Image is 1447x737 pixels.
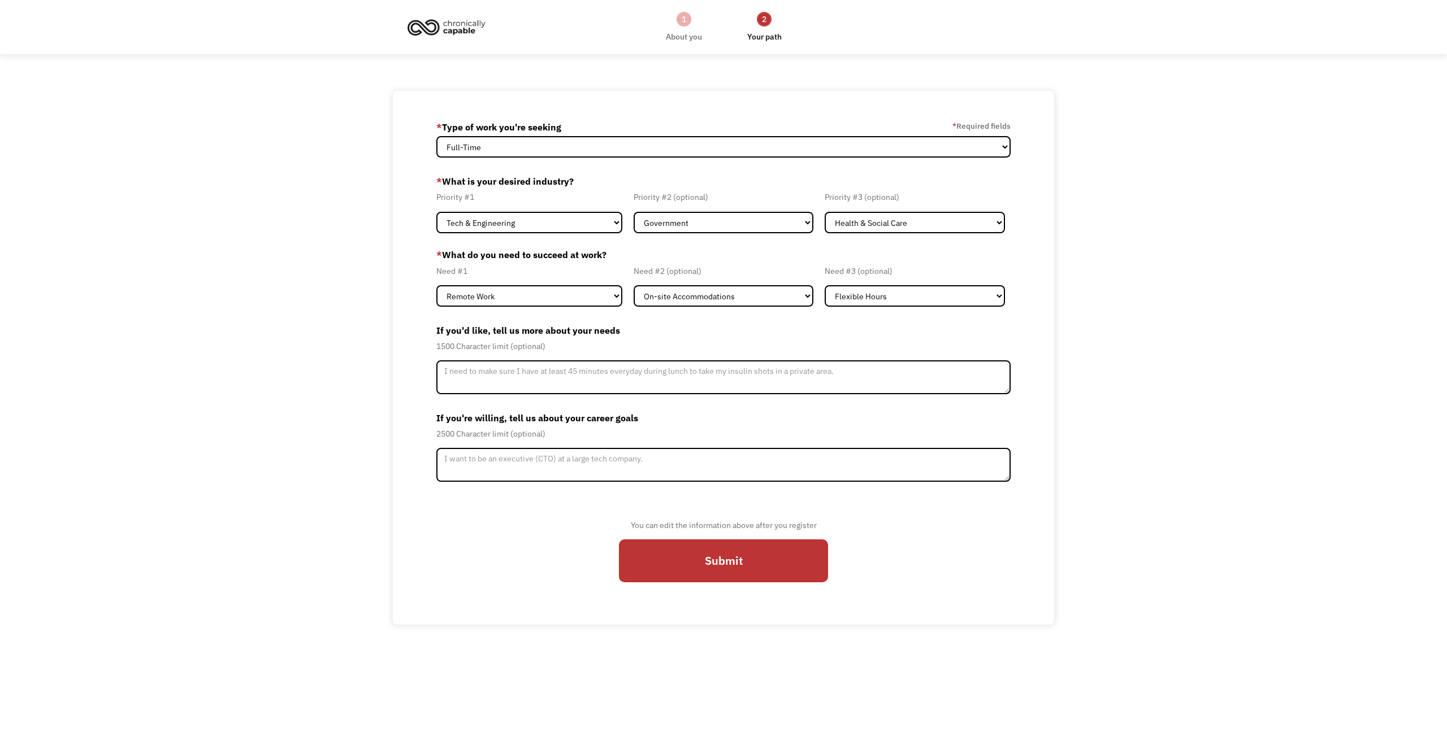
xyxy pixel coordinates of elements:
[825,190,1005,204] div: Priority #3 (optional)
[666,30,702,43] div: About you
[404,15,489,40] img: Chronically Capable logo
[677,12,691,27] div: 1
[619,518,828,532] div: You can edit the information above after you register
[436,264,622,278] div: Need #1
[825,264,1005,278] div: Need #3 (optional)
[619,539,828,582] input: Submit
[436,118,561,136] label: Type of work you're seeking
[436,248,1011,261] label: What do you need to succeed at work?
[747,11,782,43] a: 2Your path
[757,12,772,27] div: 2
[634,264,814,278] div: Need #2 (optional)
[436,409,1011,427] label: If you're willing, tell us about your career goals
[436,321,1011,339] label: If you'd like, tell us more about your needs
[436,190,622,204] div: Priority #1
[952,119,1011,133] label: Required fields
[436,172,1011,190] label: What is your desired industry?
[436,427,1011,441] div: 2500 Character limit (optional)
[747,30,782,43] div: Your path
[436,118,1011,597] form: Member-Update-Form-Step2
[666,11,702,43] a: 1About you
[634,190,814,204] div: Priority #2 (optional)
[436,339,1011,353] div: 1500 Character limit (optional)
